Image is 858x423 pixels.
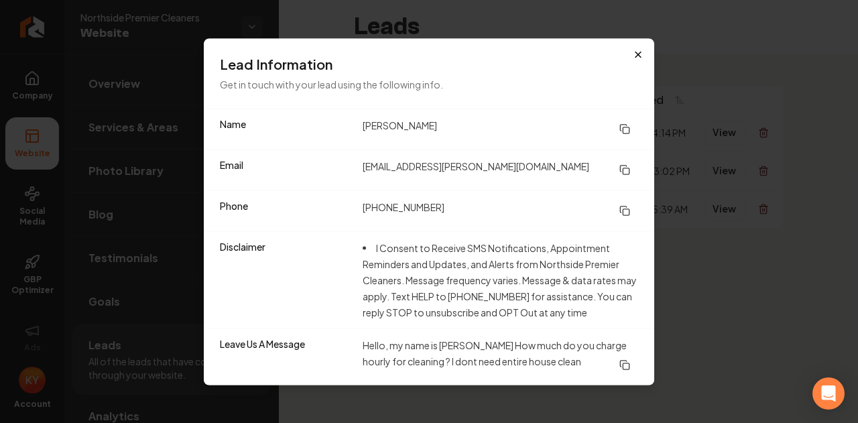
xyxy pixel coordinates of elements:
dt: Name [220,117,352,141]
p: Get in touch with your lead using the following info. [220,76,638,92]
dd: [PHONE_NUMBER] [363,198,638,223]
dd: [EMAIL_ADDRESS][PERSON_NAME][DOMAIN_NAME] [363,158,638,182]
h3: Lead Information [220,54,638,73]
li: I Consent to Receive SMS Notifications, Appointment Reminders and Updates, and Alerts from Norths... [363,239,638,320]
dd: [PERSON_NAME] [363,117,638,141]
dt: Email [220,158,352,182]
dt: Disclaimer [220,239,352,320]
dt: Phone [220,198,352,223]
dt: Leave Us A Message [220,337,352,377]
dd: Hello, my name is [PERSON_NAME] How much do you charge hourly for cleaning ? I dont need entire h... [363,337,638,377]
